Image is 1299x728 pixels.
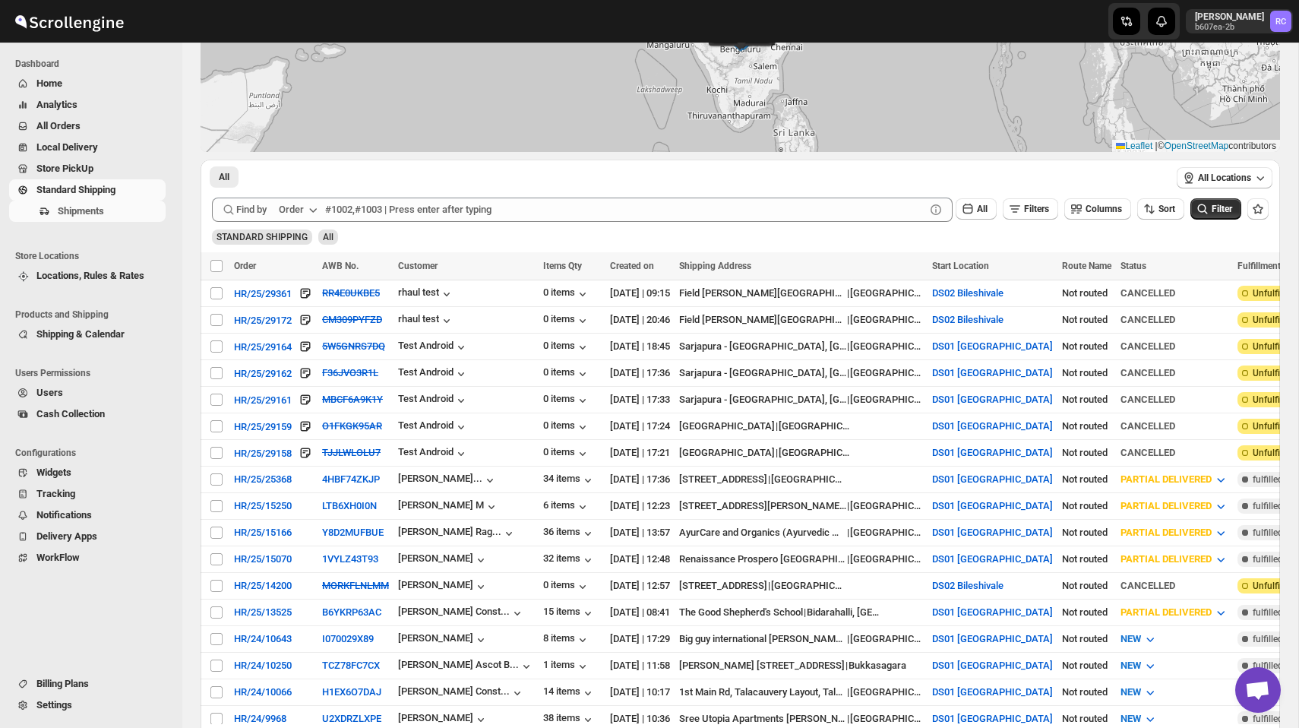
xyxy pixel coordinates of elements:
[398,366,469,381] button: Test Android
[15,58,172,70] span: Dashboard
[234,473,292,485] div: HR/25/25368
[398,579,488,594] button: [PERSON_NAME]
[234,580,292,591] button: HR/25/14200
[1120,500,1212,511] span: PARTIAL DELIVERED
[679,472,923,487] div: |
[1111,494,1237,518] button: PARTIAL DELIVERED
[932,713,1053,724] button: DS01 [GEOGRAPHIC_DATA]
[398,286,454,302] div: rhaul test
[234,312,292,328] button: HR/25/29172
[398,712,488,727] button: [PERSON_NAME]
[543,712,596,727] button: 38 items
[1086,204,1122,214] span: Columns
[398,313,454,328] div: rhaul test
[9,201,166,222] button: Shipments
[679,339,923,354] div: |
[398,340,469,355] button: Test Android
[1137,198,1184,220] button: Sort
[270,198,330,222] button: Order
[679,499,923,514] div: |
[1062,392,1111,407] div: Not routed
[932,314,1003,325] button: DS02 Bileshivale
[36,163,93,174] span: Store PickUp
[610,366,670,381] div: [DATE] | 17:36
[9,483,166,505] button: Tracking
[543,313,590,328] div: 0 items
[1253,394,1294,406] span: Unfulfilled
[610,286,670,301] div: [DATE] | 09:15
[543,659,590,674] button: 1 items
[234,553,292,565] button: HR/25/15070
[216,232,308,242] span: STANDARD SHIPPING
[15,309,172,321] span: Products and Shipping
[398,393,469,408] button: Test Android
[543,632,590,647] div: 8 items
[36,699,72,711] span: Settings
[1111,521,1237,545] button: PARTIAL DELIVERED
[1062,312,1111,328] div: Not routed
[977,204,988,214] span: All
[322,633,374,644] button: I070029X89
[679,366,846,381] div: Sarjapura - [GEOGRAPHIC_DATA], [GEOGRAPHIC_DATA]
[1120,686,1141,698] span: NEW
[610,472,670,487] div: [DATE] | 17:36
[932,287,1003,299] button: DS02 Bileshivale
[36,488,75,499] span: Tracking
[322,500,377,511] button: LTB6XH0I0N
[1111,627,1167,651] button: NEW
[36,530,97,542] span: Delivery Apps
[1120,261,1146,271] span: Status
[398,552,488,568] button: [PERSON_NAME]
[36,467,71,478] span: Widgets
[234,686,292,698] button: HR/24/10066
[236,202,267,217] span: Find by
[932,420,1053,432] button: DS01 [GEOGRAPHIC_DATA]
[679,286,923,301] div: |
[9,73,166,94] button: Home
[932,500,1053,511] button: DS01 [GEOGRAPHIC_DATA]
[850,366,923,381] div: [GEOGRAPHIC_DATA]
[932,633,1053,644] button: DS01 [GEOGRAPHIC_DATA]
[322,287,380,299] button: RR4E0UKBE5
[610,339,670,354] div: [DATE] | 18:45
[543,473,596,488] button: 34 items
[543,685,596,701] div: 14 items
[398,419,469,435] button: Test Android
[234,315,292,326] div: HR/25/29172
[932,367,1053,378] button: DS01 [GEOGRAPHIC_DATA]
[322,420,382,432] s: O1FKGK95AR
[36,678,89,689] span: Billing Plans
[1195,11,1264,23] p: [PERSON_NAME]
[1120,445,1228,461] div: CANCELLED
[398,632,488,647] button: [PERSON_NAME]
[398,473,482,484] div: [PERSON_NAME]...
[1120,633,1141,644] span: NEW
[398,446,469,461] div: Test Android
[322,580,389,591] s: MORKFLNLMM
[1062,366,1111,381] div: Not routed
[610,419,670,434] div: [DATE] | 17:24
[1120,606,1212,618] span: PARTIAL DELIVERED
[679,419,775,434] div: [GEOGRAPHIC_DATA]
[322,686,381,698] button: H1EX6O7DAJ
[234,419,292,434] button: HR/25/29159
[543,366,590,381] button: 0 items
[679,339,846,354] div: Sarjapura - [GEOGRAPHIC_DATA], [GEOGRAPHIC_DATA]
[1120,312,1228,328] div: CANCELLED
[234,633,292,644] button: HR/24/10643
[932,660,1053,671] button: DS01 [GEOGRAPHIC_DATA]
[543,340,590,355] button: 0 items
[932,473,1053,485] button: DS01 [GEOGRAPHIC_DATA]
[1111,547,1237,571] button: PARTIAL DELIVERED
[36,141,98,153] span: Local Delivery
[322,340,385,352] button: 5W5GNRS7DQ
[1120,527,1212,538] span: PARTIAL DELIVERED
[1116,141,1152,151] a: Leaflet
[234,421,292,432] div: HR/25/29159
